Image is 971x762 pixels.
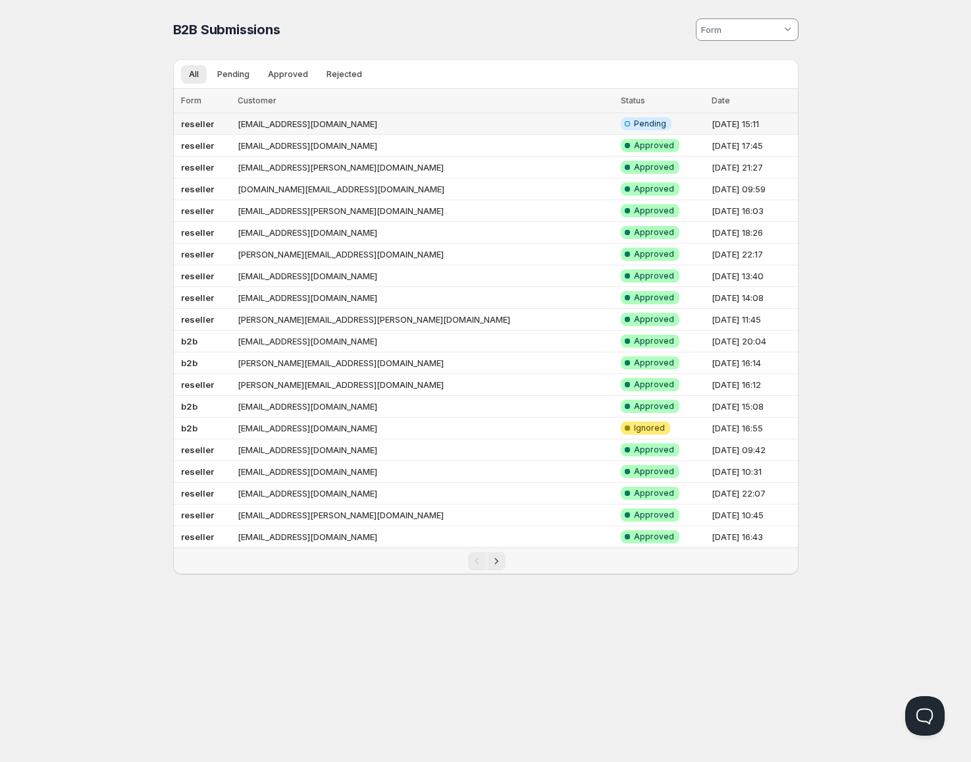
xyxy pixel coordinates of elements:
td: [DATE] 13:40 [708,265,799,287]
td: [EMAIL_ADDRESS][DOMAIN_NAME] [234,113,616,135]
span: Approved [634,379,674,390]
td: [DATE] 20:04 [708,331,799,352]
td: [DOMAIN_NAME][EMAIL_ADDRESS][DOMAIN_NAME] [234,178,616,200]
span: Approved [634,466,674,477]
span: Status [621,95,645,105]
td: [DATE] 09:59 [708,178,799,200]
button: Next [487,552,506,570]
td: [EMAIL_ADDRESS][DOMAIN_NAME] [234,526,616,548]
span: Approved [634,336,674,346]
td: [DATE] 16:55 [708,418,799,439]
b: reseller [181,249,214,259]
span: Approved [634,227,674,238]
span: Ignored [634,423,665,433]
b: reseller [181,227,214,238]
span: Approved [634,445,674,455]
b: b2b [181,401,197,412]
td: [EMAIL_ADDRESS][DOMAIN_NAME] [234,222,616,244]
td: [DATE] 10:45 [708,504,799,526]
b: reseller [181,466,214,477]
span: Approved [634,140,674,151]
span: Approved [634,292,674,303]
td: [EMAIL_ADDRESS][DOMAIN_NAME] [234,439,616,461]
td: [DATE] 18:26 [708,222,799,244]
span: Date [712,95,730,105]
span: Approved [634,205,674,216]
span: Form [181,95,201,105]
span: Pending [217,69,249,80]
b: reseller [181,119,214,129]
b: reseller [181,445,214,455]
span: Rejected [327,69,362,80]
b: reseller [181,205,214,216]
b: reseller [181,510,214,520]
td: [EMAIL_ADDRESS][DOMAIN_NAME] [234,418,616,439]
span: Approved [634,531,674,542]
td: [DATE] 10:31 [708,461,799,483]
b: reseller [181,292,214,303]
b: reseller [181,162,214,173]
b: reseller [181,314,214,325]
td: [DATE] 17:45 [708,135,799,157]
td: [EMAIL_ADDRESS][DOMAIN_NAME] [234,461,616,483]
b: reseller [181,488,214,499]
span: Approved [634,314,674,325]
input: Form [699,19,781,40]
b: reseller [181,271,214,281]
td: [EMAIL_ADDRESS][PERSON_NAME][DOMAIN_NAME] [234,157,616,178]
span: All [189,69,199,80]
td: [DATE] 21:27 [708,157,799,178]
span: Approved [634,401,674,412]
td: [EMAIL_ADDRESS][DOMAIN_NAME] [234,331,616,352]
td: [EMAIL_ADDRESS][PERSON_NAME][DOMAIN_NAME] [234,504,616,526]
span: Customer [238,95,276,105]
td: [EMAIL_ADDRESS][DOMAIN_NAME] [234,483,616,504]
td: [DATE] 16:03 [708,200,799,222]
td: [DATE] 15:08 [708,396,799,418]
td: [DATE] 14:08 [708,287,799,309]
td: [EMAIL_ADDRESS][DOMAIN_NAME] [234,265,616,287]
td: [EMAIL_ADDRESS][PERSON_NAME][DOMAIN_NAME] [234,200,616,222]
td: [EMAIL_ADDRESS][DOMAIN_NAME] [234,135,616,157]
span: Approved [634,162,674,173]
span: Approved [634,271,674,281]
td: [PERSON_NAME][EMAIL_ADDRESS][DOMAIN_NAME] [234,352,616,374]
span: Approved [268,69,308,80]
td: [DATE] 09:42 [708,439,799,461]
b: reseller [181,184,214,194]
span: Approved [634,184,674,194]
span: Approved [634,249,674,259]
b: reseller [181,379,214,390]
span: Approved [634,488,674,499]
span: B2B Submissions [173,22,280,38]
span: Approved [634,358,674,368]
td: [DATE] 11:45 [708,309,799,331]
td: [EMAIL_ADDRESS][DOMAIN_NAME] [234,287,616,309]
b: b2b [181,336,197,346]
td: [PERSON_NAME][EMAIL_ADDRESS][PERSON_NAME][DOMAIN_NAME] [234,309,616,331]
nav: Pagination [173,547,799,574]
td: [PERSON_NAME][EMAIL_ADDRESS][DOMAIN_NAME] [234,374,616,396]
td: [DATE] 16:43 [708,526,799,548]
td: [DATE] 15:11 [708,113,799,135]
b: reseller [181,531,214,542]
td: [PERSON_NAME][EMAIL_ADDRESS][DOMAIN_NAME] [234,244,616,265]
iframe: Help Scout Beacon - Open [905,696,945,736]
b: reseller [181,140,214,151]
span: Pending [634,119,666,129]
td: [DATE] 16:12 [708,374,799,396]
span: Approved [634,510,674,520]
td: [EMAIL_ADDRESS][DOMAIN_NAME] [234,396,616,418]
td: [DATE] 16:14 [708,352,799,374]
b: b2b [181,358,197,368]
b: b2b [181,423,197,433]
td: [DATE] 22:17 [708,244,799,265]
td: [DATE] 22:07 [708,483,799,504]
